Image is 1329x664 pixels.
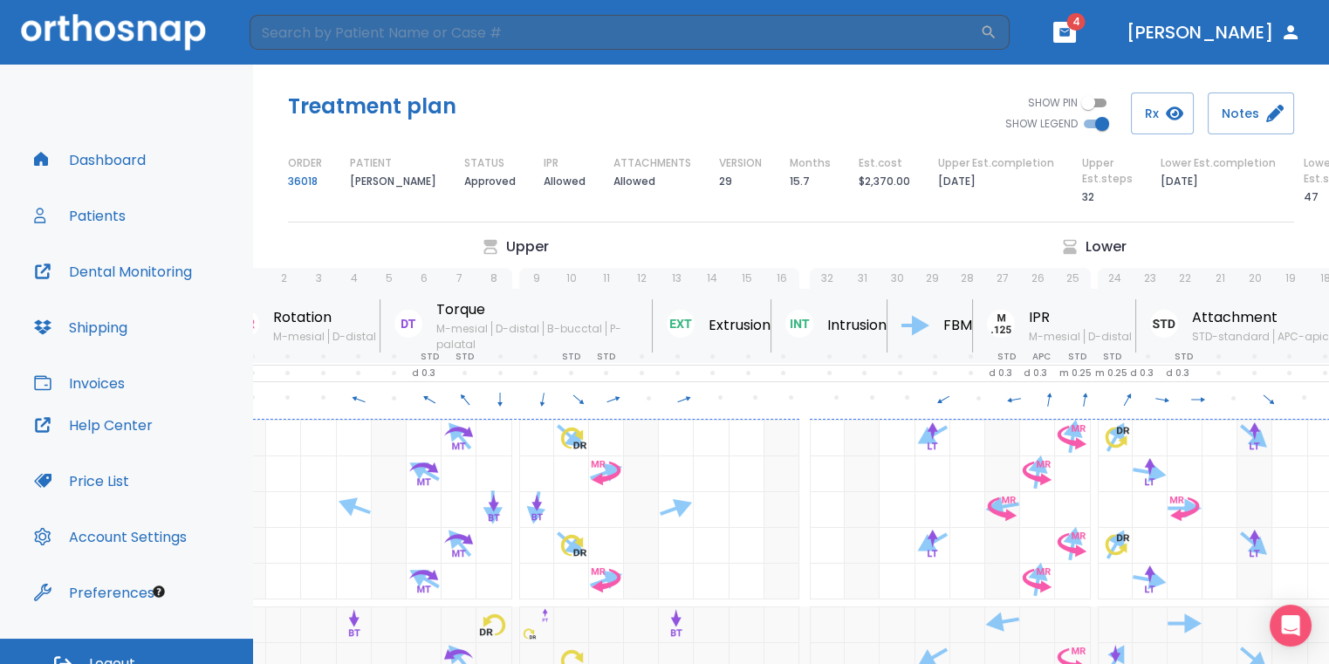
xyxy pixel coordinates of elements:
p: m 0.25 [1059,366,1092,381]
p: 13 [672,270,682,286]
div: extracted [1237,564,1272,599]
div: extracted [764,528,799,564]
p: 6 [421,270,428,286]
p: Upper Est.steps [1082,155,1133,187]
span: 90° [1180,390,1216,406]
a: Preferences [24,572,165,613]
div: extracted [985,492,1020,528]
span: D-distal [328,329,380,344]
div: extracted [372,421,407,456]
div: extracted [372,564,407,599]
p: d 0.3 [1130,366,1154,381]
div: extracted [624,528,659,564]
button: [PERSON_NAME] [1120,17,1308,48]
p: 9 [533,270,540,286]
span: 10° [1067,390,1103,406]
span: M-mesial [1029,329,1084,344]
div: extracted [1237,421,1272,456]
p: d 0.3 [989,366,1012,381]
button: Dental Monitoring [24,250,202,292]
div: extracted [372,528,407,564]
p: [DATE] [938,171,976,192]
p: STD [421,349,439,365]
div: extracted [372,456,407,492]
a: Price List [24,460,140,502]
p: 2 [281,270,287,286]
p: 7 [456,270,462,286]
p: m 0.25 [1095,366,1127,381]
div: extracted [845,492,880,528]
p: STD [1174,349,1192,365]
p: 15.7 [790,171,810,192]
div: extracted [1237,528,1272,564]
p: 32 [1082,187,1094,208]
span: 180° [483,390,518,406]
span: M-mesial [273,329,328,344]
span: STD-standard [1192,329,1273,344]
span: 190° [525,390,561,406]
div: extracted [1237,492,1272,528]
p: Lower Est.completion [1161,155,1276,171]
div: extracted [985,421,1020,456]
h5: Treatment plan [288,92,456,120]
p: PATIENT [350,155,392,171]
div: extracted [624,456,659,492]
p: Upper [506,236,549,257]
span: M-mesial [436,321,491,336]
a: 36018 [288,171,318,192]
div: Open Intercom Messenger [1270,605,1312,647]
div: extracted [624,607,659,643]
span: 10° [1031,390,1067,406]
div: extracted [845,528,880,564]
p: $2,370.00 [859,171,910,192]
p: [PERSON_NAME] [350,171,436,192]
p: Allowed [544,171,586,192]
p: Allowed [613,171,655,192]
button: Dashboard [24,139,156,181]
span: 260° [996,390,1031,406]
div: extracted [764,456,799,492]
p: 32 [821,270,833,286]
p: IPR [544,155,558,171]
p: 22 [1179,270,1191,286]
p: 47 [1304,187,1319,208]
img: Orthosnap [21,14,206,50]
p: Months [790,155,831,171]
div: extracted [764,421,799,456]
p: STD [1068,349,1086,365]
span: D-distal [1084,329,1135,344]
div: extracted [372,492,407,528]
span: 4 [1067,13,1086,31]
div: extracted [985,564,1020,599]
div: extracted [1237,456,1272,492]
p: ORDER [288,155,322,171]
input: Search by Patient Name or Case # [250,15,980,50]
p: ATTACHMENTS [613,155,691,171]
p: 19 [1285,270,1296,286]
a: Invoices [24,362,135,404]
button: Patients [24,195,136,236]
p: 14 [707,270,717,286]
p: d 0.3 [1024,366,1047,381]
p: 20 [1249,270,1262,286]
p: d 0.3 [1166,366,1189,381]
span: 70° [667,390,702,406]
p: 11 [603,270,610,286]
p: STD [1103,349,1121,365]
p: 8 [490,270,497,286]
span: 290° [341,390,377,406]
p: 25 [1066,270,1079,286]
span: 320° [448,390,483,406]
p: STD [456,349,474,365]
div: extracted [372,607,407,643]
span: D-distal [491,321,543,336]
div: extracted [1237,607,1272,643]
span: 240° [925,390,961,406]
p: 29 [719,171,732,192]
div: extracted [845,456,880,492]
p: 30 [891,270,904,286]
p: d 0.3 [412,366,435,381]
span: P-palatal [436,321,621,352]
a: Shipping [24,306,138,348]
